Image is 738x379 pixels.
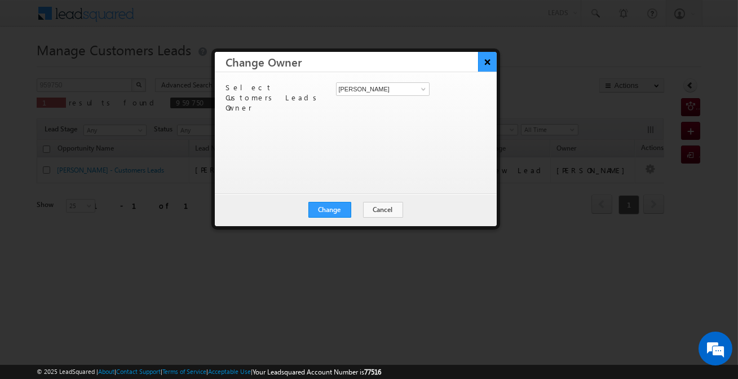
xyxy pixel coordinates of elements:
[162,368,206,375] a: Terms of Service
[153,296,205,311] em: Start Chat
[336,82,430,96] input: Type to Search
[415,83,429,95] a: Show All Items
[59,59,189,74] div: Chat with us now
[478,52,497,72] button: ×
[364,368,381,376] span: 77516
[19,59,47,74] img: d_60004797649_company_0_60004797649
[185,6,212,33] div: Minimize live chat window
[308,202,351,218] button: Change
[208,368,251,375] a: Acceptable Use
[37,367,381,377] span: © 2025 LeadSquared | | | | |
[226,82,328,113] p: Select Customers Leads Owner
[363,202,403,218] button: Cancel
[226,52,497,72] h3: Change Owner
[253,368,381,376] span: Your Leadsquared Account Number is
[15,104,206,286] textarea: Type your message and hit 'Enter'
[116,368,161,375] a: Contact Support
[98,368,114,375] a: About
